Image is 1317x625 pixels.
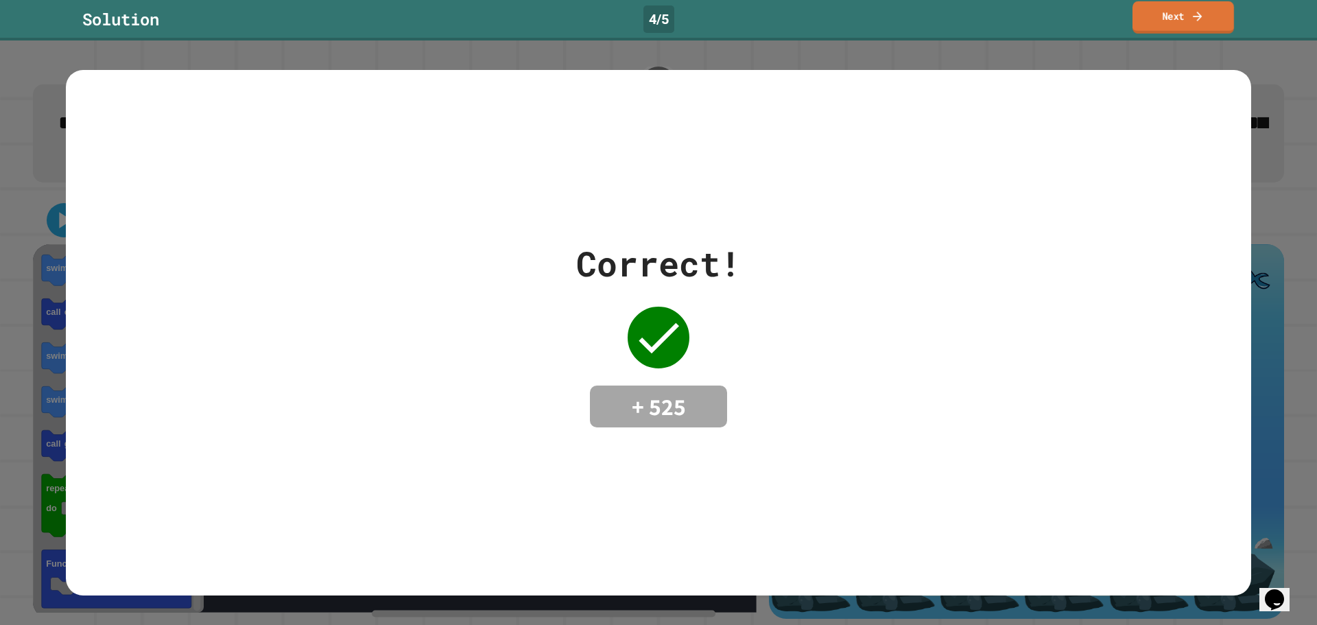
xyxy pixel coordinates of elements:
div: Solution [82,7,159,32]
iframe: chat widget [1259,570,1303,611]
div: 4 / 5 [643,5,674,33]
div: Correct! [576,238,741,290]
a: Next [1132,1,1234,34]
h4: + 525 [604,392,713,421]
